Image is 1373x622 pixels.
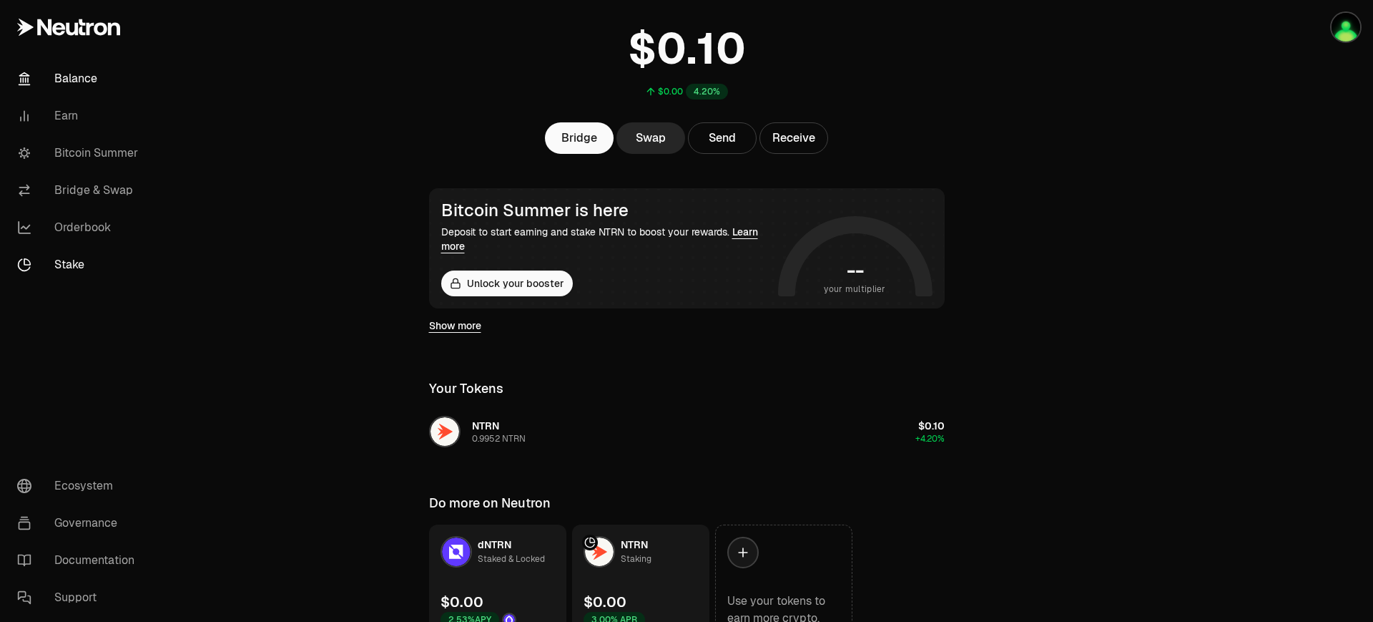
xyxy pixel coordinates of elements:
h1: -- [847,259,863,282]
span: NTRN [472,419,499,432]
a: Ecosystem [6,467,154,505]
span: NTRN [621,538,648,551]
div: Staked & Locked [478,552,545,566]
span: $0.10 [918,419,945,432]
div: $0.00 [441,592,483,612]
a: Show more [429,319,481,333]
div: Bitcoin Summer is here [441,200,772,220]
img: NTRN Logo [430,417,459,446]
div: $0.00 [584,592,626,612]
a: Balance [6,60,154,97]
a: Stake [6,246,154,283]
button: Receive [759,122,828,154]
div: Deposit to start earning and stake NTRN to boost your rewards. [441,225,772,253]
div: Your Tokens [429,379,503,399]
a: Swap [616,122,685,154]
img: dNTRN Logo [442,538,471,566]
button: NTRN LogoNTRN0.9952 NTRN$0.10+4.20% [420,410,953,453]
a: Bridge [545,122,614,154]
img: NTRN Logo [585,538,614,566]
a: Earn [6,97,154,135]
img: Cosmos Wallet [1332,13,1360,42]
span: +4.20% [915,433,945,444]
span: your multiplier [824,282,886,296]
a: Bridge & Swap [6,172,154,209]
button: Unlock your booster [441,271,573,296]
a: Orderbook [6,209,154,246]
a: Governance [6,505,154,542]
a: Support [6,579,154,616]
span: dNTRN [478,538,511,551]
a: Documentation [6,542,154,579]
div: Do more on Neutron [429,493,551,513]
div: 0.9952 NTRN [472,433,526,444]
div: Staking [621,552,651,566]
div: 4.20% [686,84,728,99]
div: $0.00 [658,86,683,97]
a: Bitcoin Summer [6,135,154,172]
button: Send [688,122,757,154]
